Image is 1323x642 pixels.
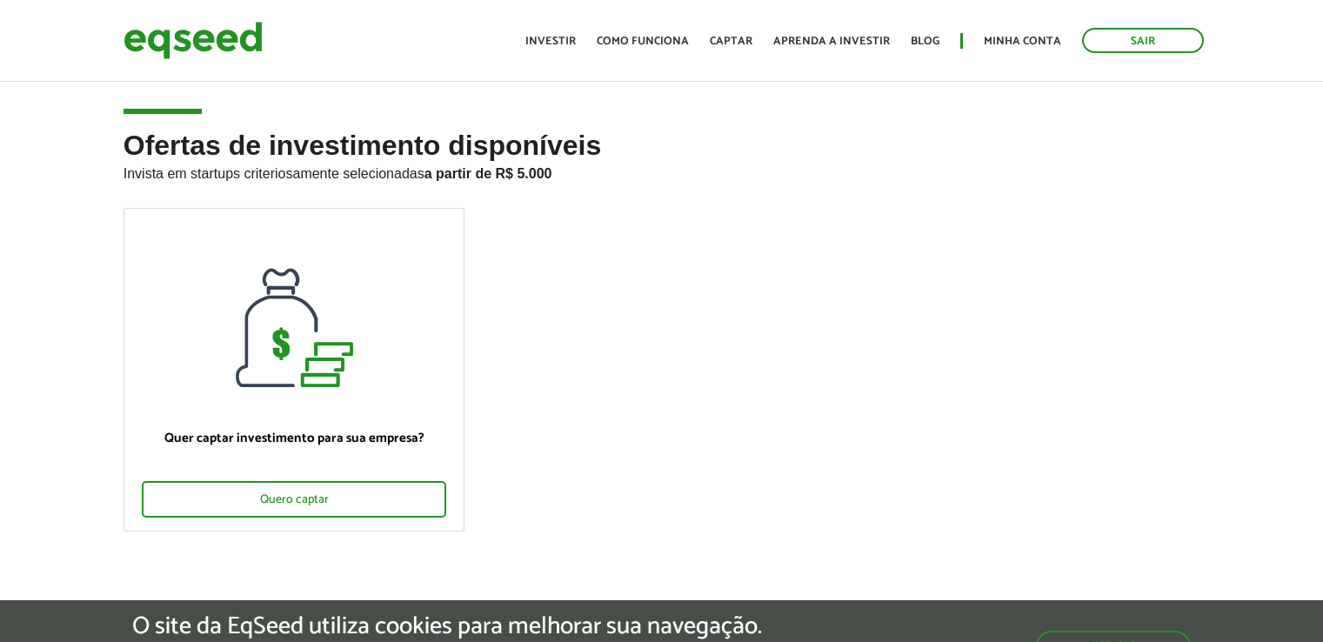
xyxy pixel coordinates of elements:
[124,130,1200,208] h2: Ofertas de investimento disponíveis
[142,431,447,446] p: Quer captar investimento para sua empresa?
[124,161,1200,182] p: Invista em startups criteriosamente selecionadas
[124,17,263,64] img: EqSeed
[710,36,752,47] a: Captar
[773,36,890,47] a: Aprenda a investir
[597,36,689,47] a: Como funciona
[911,36,939,47] a: Blog
[124,208,465,532] a: Quer captar investimento para sua empresa? Quero captar
[142,481,447,518] div: Quero captar
[1082,28,1204,53] a: Sair
[132,613,762,640] h5: O site da EqSeed utiliza cookies para melhorar sua navegação.
[424,166,552,181] strong: a partir de R$ 5.000
[525,36,576,47] a: Investir
[984,36,1061,47] a: Minha conta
